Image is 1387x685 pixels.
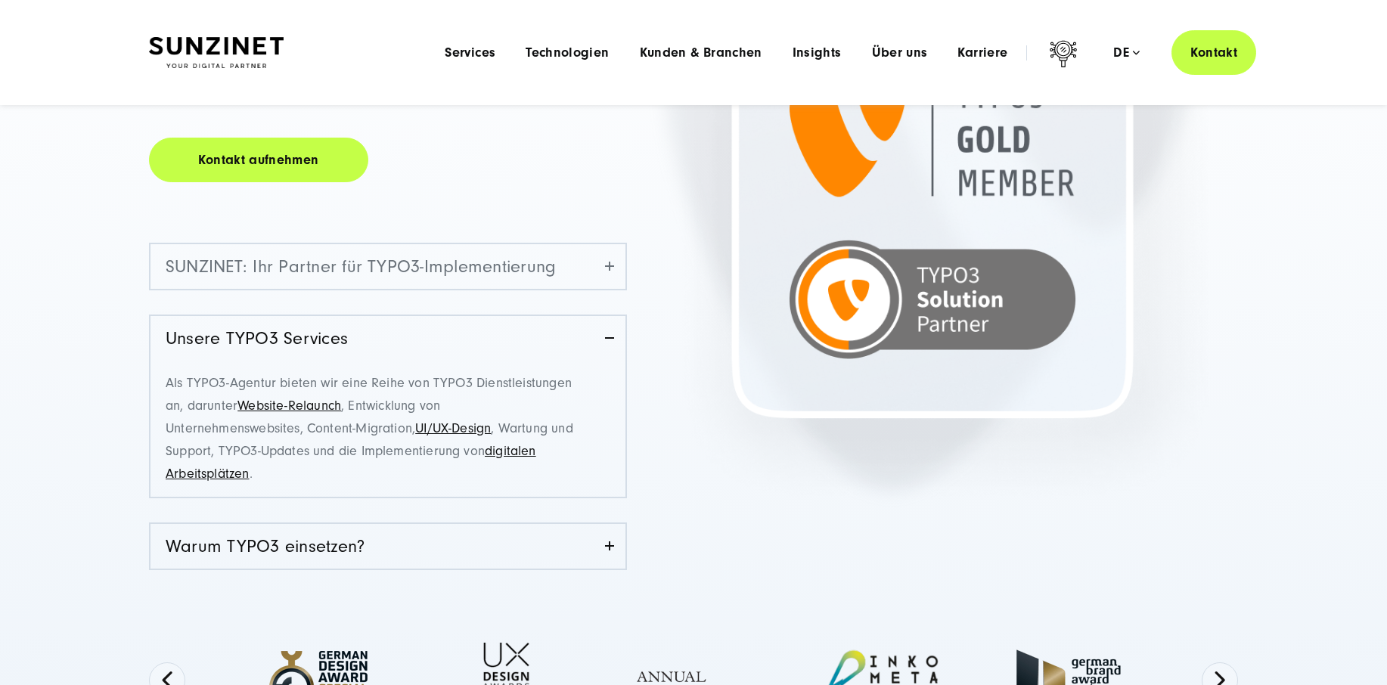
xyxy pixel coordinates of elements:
p: Als TYPO3-Agentur bieten wir eine Reihe von TYPO3 Dienstleistungen an, darunter , Entwicklung von... [166,372,576,485]
div: de [1113,45,1140,60]
a: digitalen Arbeitsplätzen [166,443,536,482]
a: Website-Relaunch [237,398,341,414]
a: Kunden & Branchen [640,45,762,60]
a: UI/UX-Design [415,420,491,436]
a: Warum TYPO3 einsetzen? [150,524,625,569]
a: Über uns [872,45,928,60]
a: Karriere [957,45,1007,60]
a: Technologien [526,45,609,60]
img: SUNZINET Full Service Digital Agentur [149,37,284,69]
a: Kontakt [1171,30,1256,75]
a: Insights [793,45,842,60]
a: Services [445,45,495,60]
a: SUNZINET: Ihr Partner für TYPO3-Implementierung [150,244,625,289]
a: Unsere TYPO3 Services [150,316,625,361]
a: Kontakt aufnehmen [149,138,368,182]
